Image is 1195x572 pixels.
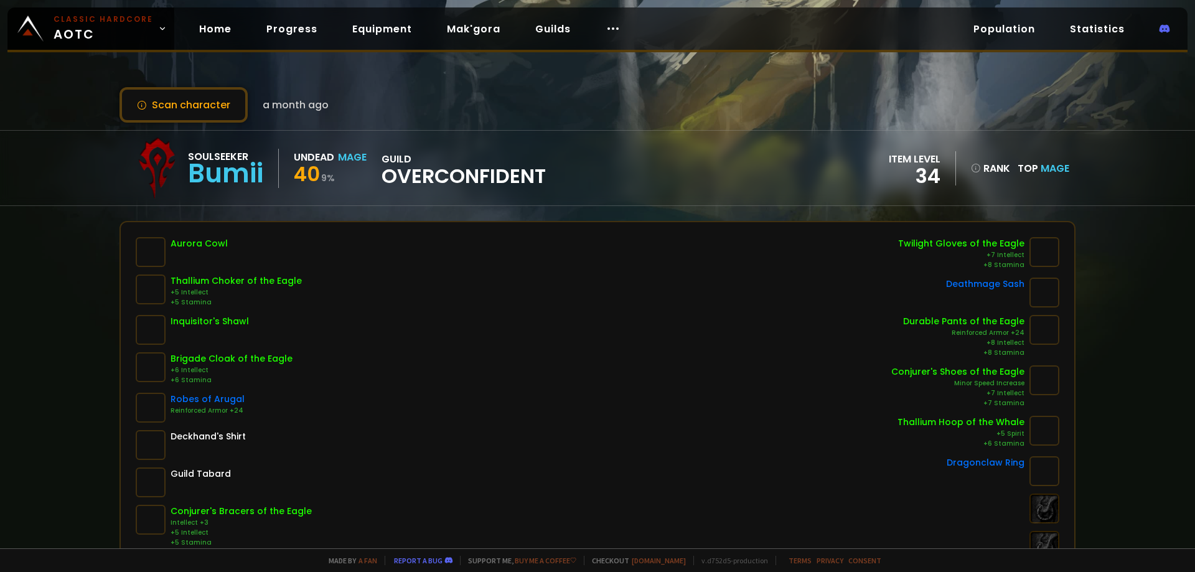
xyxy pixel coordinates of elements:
[171,430,246,443] div: Deckhand's Shirt
[171,237,228,250] div: Aurora Cowl
[136,393,166,423] img: item-6324
[136,352,166,382] img: item-9929
[54,14,153,25] small: Classic Hardcore
[898,260,1024,270] div: +8 Stamina
[889,151,940,167] div: item level
[382,151,546,185] div: guild
[382,167,546,185] span: Overconfident
[891,365,1024,378] div: Conjurer's Shoes of the Eagle
[189,16,241,42] a: Home
[136,274,166,304] img: item-12020
[1041,161,1069,176] span: Mage
[256,16,327,42] a: Progress
[394,556,443,565] a: Report a bug
[898,250,1024,260] div: +7 Intellect
[889,167,940,185] div: 34
[321,556,377,565] span: Made by
[171,528,312,538] div: +5 Intellect
[897,416,1024,429] div: Thallium Hoop of the Whale
[891,388,1024,398] div: +7 Intellect
[903,348,1024,358] div: +8 Stamina
[171,467,231,481] div: Guild Tabard
[136,467,166,497] img: item-5976
[891,398,1024,408] div: +7 Stamina
[817,556,843,565] a: Privacy
[903,338,1024,348] div: +8 Intellect
[171,538,312,548] div: +5 Stamina
[1018,161,1069,176] div: Top
[358,556,377,565] a: a fan
[848,556,881,565] a: Consent
[525,16,581,42] a: Guilds
[171,288,302,298] div: +5 Intellect
[946,278,1024,291] div: Deathmage Sash
[171,518,312,528] div: Intellect +3
[171,406,245,416] div: Reinforced Armor +24
[136,430,166,460] img: item-5107
[119,87,248,123] button: Scan character
[188,149,263,164] div: Soulseeker
[1029,237,1059,267] img: item-7433
[294,149,334,165] div: Undead
[263,97,329,113] span: a month ago
[136,237,166,267] img: item-4041
[1029,315,1059,345] img: item-9825
[897,429,1024,439] div: +5 Spirit
[171,393,245,406] div: Robes of Arugal
[898,237,1024,250] div: Twilight Gloves of the Eagle
[136,505,166,535] img: item-9846
[171,365,293,375] div: +6 Intellect
[136,315,166,345] img: item-19507
[171,298,302,307] div: +5 Stamina
[171,315,249,328] div: Inquisitor's Shawl
[903,315,1024,328] div: Durable Pants of the Eagle
[1029,416,1059,446] img: item-11986
[338,149,367,165] div: Mage
[584,556,686,565] span: Checkout
[947,456,1024,469] div: Dragonclaw Ring
[460,556,576,565] span: Support me,
[1029,456,1059,486] img: item-10710
[1029,365,1059,395] img: item-9845
[54,14,153,44] span: AOTC
[897,439,1024,449] div: +6 Stamina
[693,556,768,565] span: v. d752d5 - production
[171,352,293,365] div: Brigade Cloak of the Eagle
[171,274,302,288] div: Thallium Choker of the Eagle
[342,16,422,42] a: Equipment
[1029,278,1059,307] img: item-10771
[1060,16,1135,42] a: Statistics
[963,16,1045,42] a: Population
[437,16,510,42] a: Mak'gora
[7,7,174,50] a: Classic HardcoreAOTC
[294,160,320,188] span: 40
[891,378,1024,388] div: Minor Speed Increase
[321,172,335,184] small: 9 %
[971,161,1010,176] div: rank
[171,505,312,518] div: Conjurer's Bracers of the Eagle
[515,556,576,565] a: Buy me a coffee
[789,556,812,565] a: Terms
[632,556,686,565] a: [DOMAIN_NAME]
[188,164,263,183] div: Bumii
[903,328,1024,338] div: Reinforced Armor +24
[171,375,293,385] div: +6 Stamina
